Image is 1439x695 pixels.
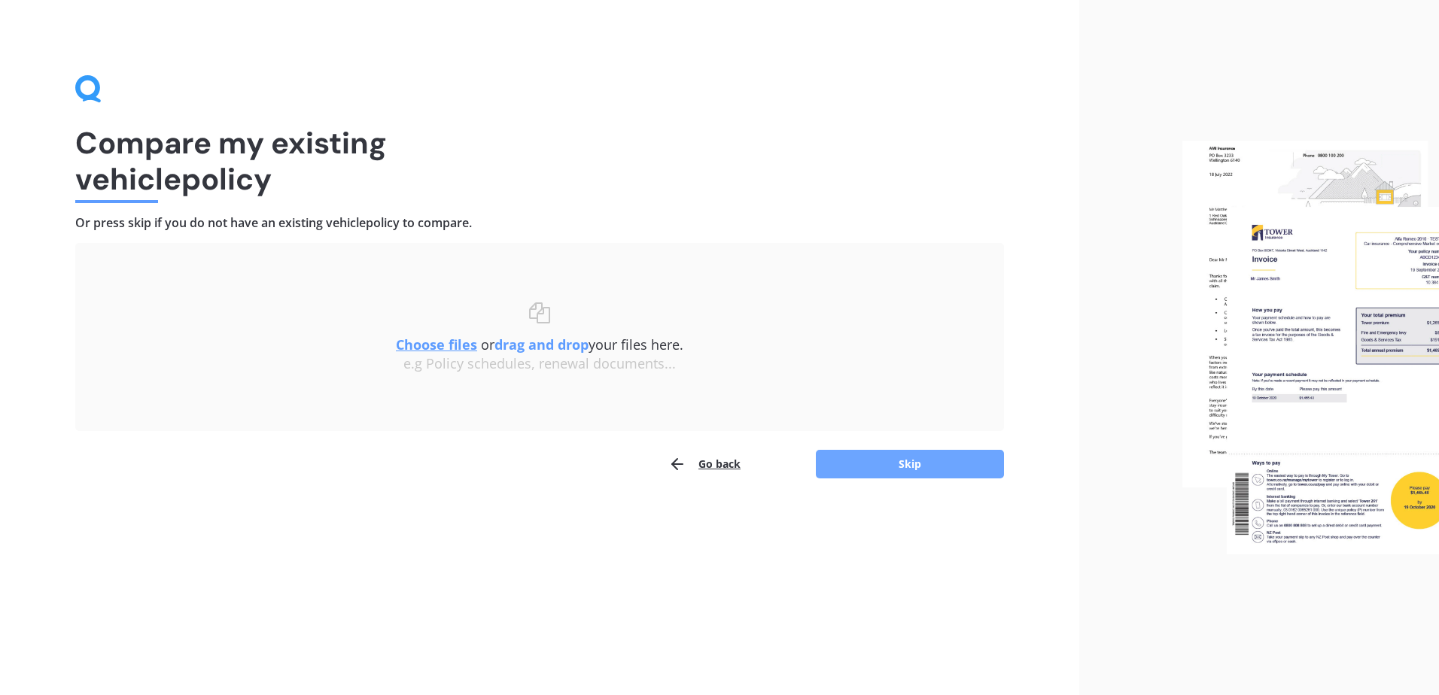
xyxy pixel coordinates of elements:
span: or your files here. [396,335,683,354]
h1: Compare my existing vehicle policy [75,125,1004,197]
div: e.g Policy schedules, renewal documents... [105,356,974,372]
button: Go back [668,449,741,479]
h4: Or press skip if you do not have an existing vehicle policy to compare. [75,215,1004,231]
button: Skip [816,450,1004,478]
u: Choose files [396,335,477,354]
b: drag and drop [494,335,589,354]
img: files.webp [1182,141,1439,554]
